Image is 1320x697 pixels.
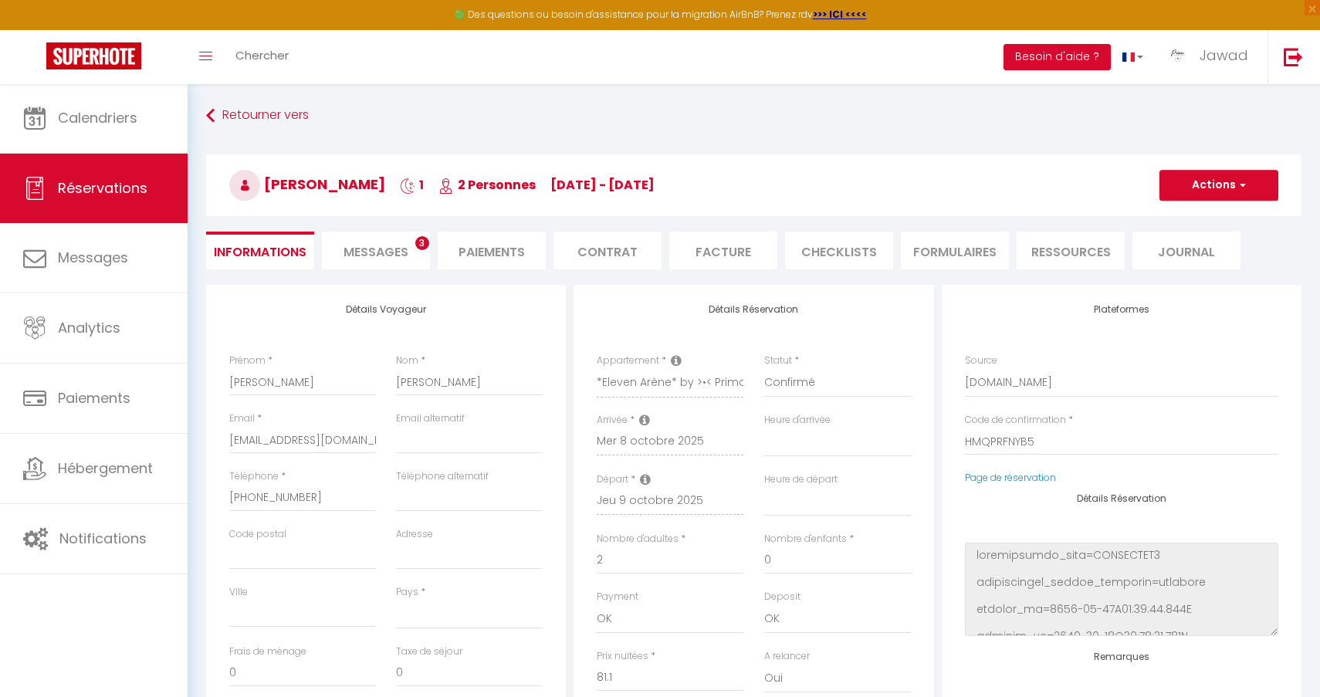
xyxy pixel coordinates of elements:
h4: Détails Réservation [597,304,910,315]
label: Ville [229,585,248,600]
li: Contrat [553,232,662,269]
span: [PERSON_NAME] [229,174,385,194]
li: FORMULAIRES [901,232,1009,269]
li: Facture [669,232,777,269]
h4: Plateformes [965,304,1278,315]
li: Journal [1132,232,1240,269]
label: Prix nuitées [597,649,648,664]
li: CHECKLISTS [785,232,893,269]
a: >>> ICI <<<< [813,8,867,21]
label: Prénom [229,354,266,368]
li: Ressources [1017,232,1125,269]
span: Chercher [235,47,289,63]
span: Messages [58,248,128,267]
span: Calendriers [58,108,137,127]
span: Réservations [58,178,147,198]
a: Chercher [224,30,300,84]
img: ... [1166,44,1190,67]
label: Taxe de séjour [396,645,462,659]
h4: Remarques [965,651,1278,662]
label: Départ [597,472,628,487]
span: Hébergement [58,458,153,478]
label: Code de confirmation [965,413,1066,428]
li: Paiements [438,232,546,269]
span: Messages [344,243,408,261]
span: 1 [400,176,424,194]
label: Frais de ménage [229,645,306,659]
img: Super Booking [46,42,141,69]
h4: Détails Voyageur [229,304,543,315]
label: Heure de départ [764,472,838,487]
label: Arrivée [597,413,628,428]
span: 3 [415,236,429,250]
label: Nombre d'adultes [597,532,679,546]
button: Besoin d'aide ? [1004,44,1111,70]
label: Téléphone [229,469,279,484]
label: Payment [597,590,638,604]
label: Appartement [597,354,659,368]
span: Jawad [1200,46,1248,65]
a: Retourner vers [206,102,1301,130]
label: Source [965,354,997,368]
span: Paiements [58,388,130,408]
li: Informations [206,232,314,269]
span: 2 Personnes [438,176,536,194]
label: Code postal [229,527,286,542]
a: Page de réservation [965,471,1056,484]
span: Notifications [59,529,147,548]
label: Nom [396,354,418,368]
button: Actions [1159,170,1278,201]
label: Email alternatif [396,411,465,426]
label: Nombre d'enfants [764,532,847,546]
label: Adresse [396,527,433,542]
label: Heure d'arrivée [764,413,831,428]
label: Pays [396,585,418,600]
img: logout [1284,47,1303,66]
label: Téléphone alternatif [396,469,489,484]
span: [DATE] - [DATE] [550,176,655,194]
label: Email [229,411,255,426]
a: ... Jawad [1155,30,1268,84]
span: Analytics [58,318,120,337]
label: A relancer [764,649,810,664]
h4: Détails Réservation [965,493,1278,504]
label: Statut [764,354,792,368]
label: Deposit [764,590,800,604]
